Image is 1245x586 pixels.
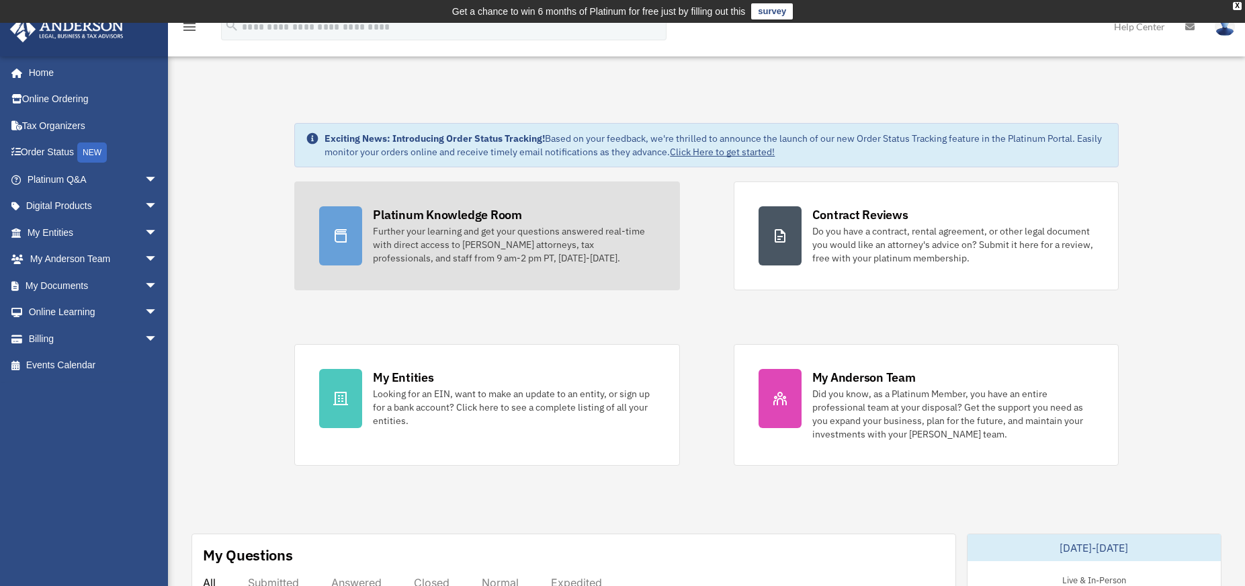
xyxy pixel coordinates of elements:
[373,206,522,223] div: Platinum Knowledge Room
[9,86,178,113] a: Online Ordering
[9,112,178,139] a: Tax Organizers
[144,325,171,353] span: arrow_drop_down
[9,299,178,326] a: Online Learningarrow_drop_down
[9,219,178,246] a: My Entitiesarrow_drop_down
[968,534,1221,561] div: [DATE]-[DATE]
[751,3,793,19] a: survey
[812,206,908,223] div: Contract Reviews
[144,193,171,220] span: arrow_drop_down
[6,16,128,42] img: Anderson Advisors Platinum Portal
[203,545,293,565] div: My Questions
[144,219,171,247] span: arrow_drop_down
[9,352,178,379] a: Events Calendar
[325,132,1107,159] div: Based on your feedback, we're thrilled to announce the launch of our new Order Status Tracking fe...
[9,272,178,299] a: My Documentsarrow_drop_down
[9,325,178,352] a: Billingarrow_drop_down
[181,24,198,35] a: menu
[9,139,178,167] a: Order StatusNEW
[734,181,1119,290] a: Contract Reviews Do you have a contract, rental agreement, or other legal document you would like...
[144,246,171,274] span: arrow_drop_down
[1233,2,1242,10] div: close
[144,272,171,300] span: arrow_drop_down
[77,142,107,163] div: NEW
[812,224,1094,265] div: Do you have a contract, rental agreement, or other legal document you would like an attorney's ad...
[734,344,1119,466] a: My Anderson Team Did you know, as a Platinum Member, you have an entire professional team at your...
[373,387,654,427] div: Looking for an EIN, want to make an update to an entity, or sign up for a bank account? Click her...
[325,132,545,144] strong: Exciting News: Introducing Order Status Tracking!
[373,369,433,386] div: My Entities
[9,246,178,273] a: My Anderson Teamarrow_drop_down
[812,387,1094,441] div: Did you know, as a Platinum Member, you have an entire professional team at your disposal? Get th...
[1215,17,1235,36] img: User Pic
[9,193,178,220] a: Digital Productsarrow_drop_down
[812,369,916,386] div: My Anderson Team
[9,166,178,193] a: Platinum Q&Aarrow_drop_down
[144,166,171,194] span: arrow_drop_down
[294,344,679,466] a: My Entities Looking for an EIN, want to make an update to an entity, or sign up for a bank accoun...
[670,146,775,158] a: Click Here to get started!
[224,18,239,33] i: search
[373,224,654,265] div: Further your learning and get your questions answered real-time with direct access to [PERSON_NAM...
[1051,572,1137,586] div: Live & In-Person
[452,3,746,19] div: Get a chance to win 6 months of Platinum for free just by filling out this
[294,181,679,290] a: Platinum Knowledge Room Further your learning and get your questions answered real-time with dire...
[181,19,198,35] i: menu
[9,59,171,86] a: Home
[144,299,171,327] span: arrow_drop_down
